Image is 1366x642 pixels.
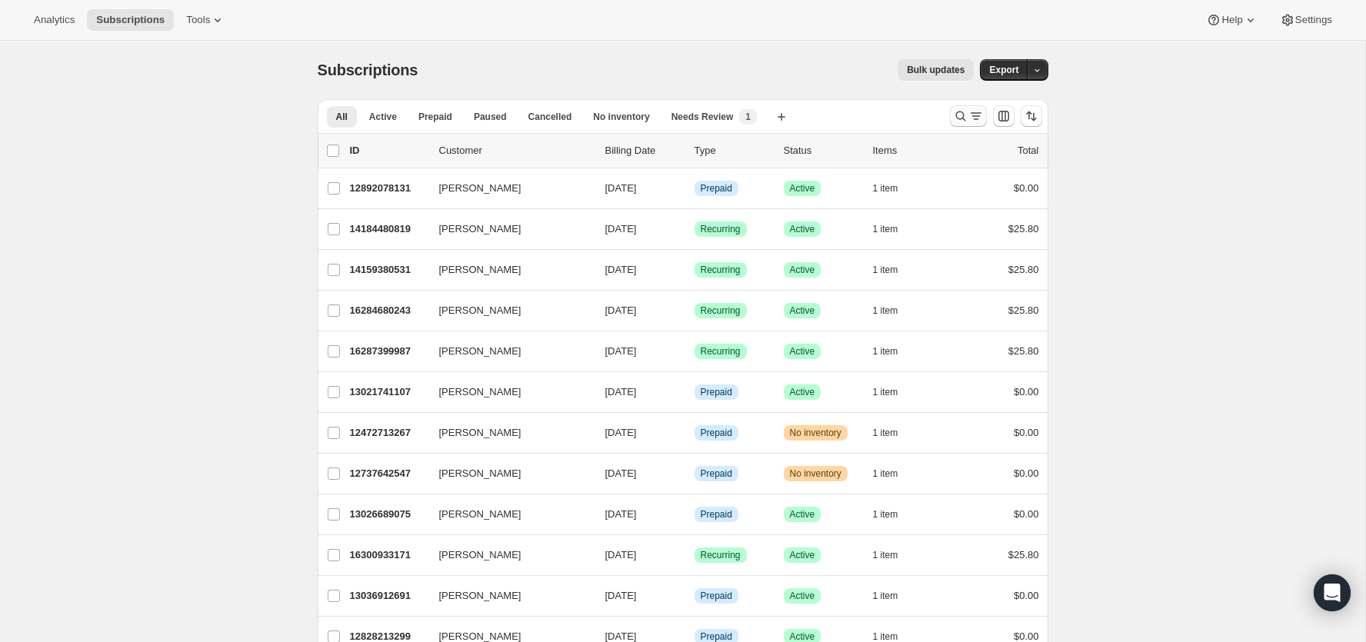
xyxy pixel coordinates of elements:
[350,588,427,604] p: 13036912691
[873,549,898,561] span: 1 item
[701,590,732,602] span: Prepaid
[701,264,741,276] span: Recurring
[593,111,649,123] span: No inventory
[350,218,1039,240] div: 14184480819[PERSON_NAME][DATE]SuccessRecurringSuccessActive1 item$25.80
[873,422,915,444] button: 1 item
[873,218,915,240] button: 1 item
[701,386,732,398] span: Prepaid
[701,508,732,521] span: Prepaid
[87,9,174,31] button: Subscriptions
[350,341,1039,362] div: 16287399987[PERSON_NAME][DATE]SuccessRecurringSuccessActive1 item$25.80
[1018,143,1038,158] p: Total
[605,223,637,235] span: [DATE]
[1008,264,1039,275] span: $25.80
[350,547,427,563] p: 16300933171
[605,143,682,158] p: Billing Date
[701,549,741,561] span: Recurring
[1014,590,1039,601] span: $0.00
[1008,345,1039,357] span: $25.80
[701,182,732,195] span: Prepaid
[336,111,348,123] span: All
[1021,105,1042,127] button: Sort the results
[418,111,452,123] span: Prepaid
[439,181,521,196] span: [PERSON_NAME]
[873,585,915,607] button: 1 item
[790,304,815,317] span: Active
[605,427,637,438] span: [DATE]
[790,467,841,480] span: No inventory
[695,143,771,158] div: Type
[873,590,898,602] span: 1 item
[605,264,637,275] span: [DATE]
[980,59,1028,81] button: Export
[950,105,987,127] button: Search and filter results
[430,176,584,201] button: [PERSON_NAME]
[790,386,815,398] span: Active
[873,504,915,525] button: 1 item
[1008,549,1039,561] span: $25.80
[701,467,732,480] span: Prepaid
[1014,467,1039,479] span: $0.00
[350,425,427,441] p: 12472713267
[439,221,521,237] span: [PERSON_NAME]
[873,427,898,439] span: 1 item
[350,381,1039,403] div: 13021741107[PERSON_NAME][DATE]InfoPrepaidSuccessActive1 item$0.00
[790,590,815,602] span: Active
[873,259,915,281] button: 1 item
[430,584,584,608] button: [PERSON_NAME]
[350,300,1039,321] div: 16284680243[PERSON_NAME][DATE]SuccessRecurringSuccessActive1 item$25.80
[605,304,637,316] span: [DATE]
[605,549,637,561] span: [DATE]
[350,384,427,400] p: 13021741107
[605,630,637,642] span: [DATE]
[1295,14,1332,26] span: Settings
[790,549,815,561] span: Active
[873,264,898,276] span: 1 item
[745,111,751,123] span: 1
[701,223,741,235] span: Recurring
[873,544,915,566] button: 1 item
[873,345,898,358] span: 1 item
[790,223,815,235] span: Active
[873,143,950,158] div: Items
[430,298,584,323] button: [PERSON_NAME]
[350,178,1039,199] div: 12892078131[PERSON_NAME][DATE]InfoPrepaidSuccessActive1 item$0.00
[96,14,165,26] span: Subscriptions
[605,590,637,601] span: [DATE]
[350,143,1039,158] div: IDCustomerBilling DateTypeStatusItemsTotal
[898,59,974,81] button: Bulk updates
[350,143,427,158] p: ID
[790,264,815,276] span: Active
[873,304,898,317] span: 1 item
[186,14,210,26] span: Tools
[430,258,584,282] button: [PERSON_NAME]
[769,106,794,128] button: Create new view
[439,143,593,158] p: Customer
[34,14,75,26] span: Analytics
[873,467,898,480] span: 1 item
[430,217,584,241] button: [PERSON_NAME]
[873,341,915,362] button: 1 item
[873,182,898,195] span: 1 item
[439,466,521,481] span: [PERSON_NAME]
[439,303,521,318] span: [PERSON_NAME]
[430,421,584,445] button: [PERSON_NAME]
[790,427,841,439] span: No inventory
[318,62,418,78] span: Subscriptions
[784,143,861,158] p: Status
[873,178,915,199] button: 1 item
[25,9,84,31] button: Analytics
[873,223,898,235] span: 1 item
[1014,386,1039,398] span: $0.00
[671,111,734,123] span: Needs Review
[605,386,637,398] span: [DATE]
[350,422,1039,444] div: 12472713267[PERSON_NAME][DATE]InfoPrepaidWarningNo inventory1 item$0.00
[701,304,741,317] span: Recurring
[873,386,898,398] span: 1 item
[873,508,898,521] span: 1 item
[430,502,584,527] button: [PERSON_NAME]
[701,345,741,358] span: Recurring
[350,466,427,481] p: 12737642547
[430,543,584,567] button: [PERSON_NAME]
[790,182,815,195] span: Active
